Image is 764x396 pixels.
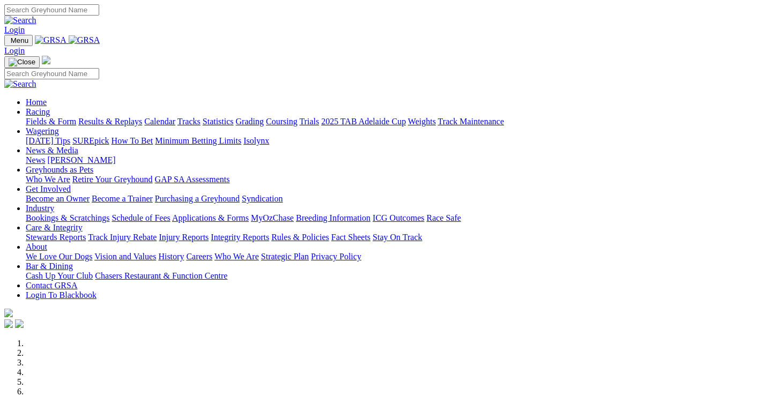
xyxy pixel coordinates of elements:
[26,281,77,290] a: Contact GRSA
[26,117,76,126] a: Fields & Form
[26,107,50,116] a: Racing
[26,155,45,165] a: News
[26,126,59,136] a: Wagering
[311,252,361,261] a: Privacy Policy
[4,79,36,89] img: Search
[172,213,249,222] a: Applications & Forms
[26,242,47,251] a: About
[26,271,760,281] div: Bar & Dining
[261,252,309,261] a: Strategic Plan
[299,117,319,126] a: Trials
[155,136,241,145] a: Minimum Betting Limits
[26,252,760,261] div: About
[186,252,212,261] a: Careers
[155,175,230,184] a: GAP SA Assessments
[203,117,234,126] a: Statistics
[92,194,153,203] a: Become a Trainer
[26,146,78,155] a: News & Media
[242,194,283,203] a: Syndication
[4,56,40,68] button: Toggle navigation
[4,25,25,34] a: Login
[26,271,93,280] a: Cash Up Your Club
[26,175,760,184] div: Greyhounds as Pets
[112,136,153,145] a: How To Bet
[26,117,760,126] div: Racing
[4,16,36,25] img: Search
[26,175,70,184] a: Who We Are
[4,309,13,317] img: logo-grsa-white.png
[4,68,99,79] input: Search
[144,117,175,126] a: Calendar
[177,117,201,126] a: Tracks
[4,46,25,55] a: Login
[15,319,24,328] img: twitter.svg
[26,223,83,232] a: Care & Integrity
[88,233,157,242] a: Track Injury Rebate
[438,117,504,126] a: Track Maintenance
[26,194,760,204] div: Get Involved
[26,290,97,300] a: Login To Blackbook
[26,213,760,223] div: Industry
[4,319,13,328] img: facebook.svg
[26,233,86,242] a: Stewards Reports
[331,233,370,242] a: Fact Sheets
[78,117,142,126] a: Results & Replays
[26,233,760,242] div: Care & Integrity
[42,56,50,64] img: logo-grsa-white.png
[26,204,54,213] a: Industry
[155,194,240,203] a: Purchasing a Greyhound
[26,136,70,145] a: [DATE] Tips
[251,213,294,222] a: MyOzChase
[236,117,264,126] a: Grading
[95,271,227,280] a: Chasers Restaurant & Function Centre
[243,136,269,145] a: Isolynx
[72,136,109,145] a: SUREpick
[26,155,760,165] div: News & Media
[26,252,92,261] a: We Love Our Dogs
[35,35,66,45] img: GRSA
[211,233,269,242] a: Integrity Reports
[408,117,436,126] a: Weights
[26,165,93,174] a: Greyhounds as Pets
[112,213,170,222] a: Schedule of Fees
[69,35,100,45] img: GRSA
[26,98,47,107] a: Home
[26,194,90,203] a: Become an Owner
[373,233,422,242] a: Stay On Track
[426,213,461,222] a: Race Safe
[47,155,115,165] a: [PERSON_NAME]
[94,252,156,261] a: Vision and Values
[271,233,329,242] a: Rules & Policies
[373,213,424,222] a: ICG Outcomes
[26,184,71,193] a: Get Involved
[4,35,33,46] button: Toggle navigation
[26,136,760,146] div: Wagering
[321,117,406,126] a: 2025 TAB Adelaide Cup
[4,4,99,16] input: Search
[296,213,370,222] a: Breeding Information
[158,252,184,261] a: History
[9,58,35,66] img: Close
[26,261,73,271] a: Bar & Dining
[159,233,209,242] a: Injury Reports
[11,36,28,44] span: Menu
[266,117,298,126] a: Coursing
[26,213,109,222] a: Bookings & Scratchings
[214,252,259,261] a: Who We Are
[72,175,153,184] a: Retire Your Greyhound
